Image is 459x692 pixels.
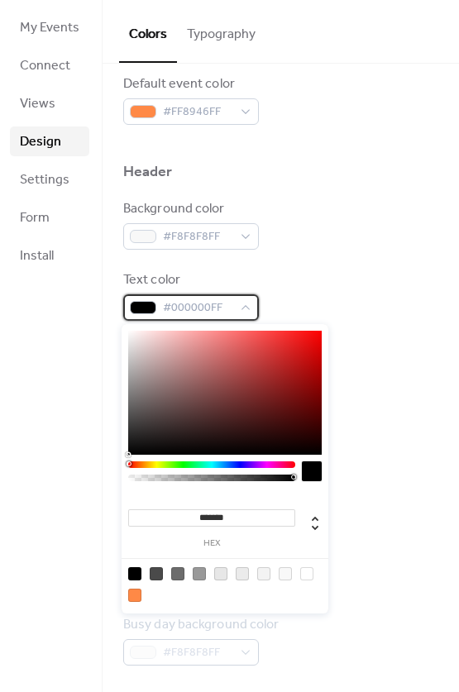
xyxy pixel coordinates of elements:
span: My Events [20,18,79,38]
div: rgb(231, 231, 231) [214,567,227,580]
a: Views [10,88,89,118]
div: Default event color [123,74,256,94]
div: rgb(248, 248, 248) [279,567,292,580]
div: rgb(0, 0, 0) [128,567,141,580]
span: Views [20,94,55,114]
div: rgb(153, 153, 153) [193,567,206,580]
span: #FF8946FF [163,103,232,122]
span: #F8F8F8FF [163,227,232,247]
div: Text color [123,270,256,290]
div: rgb(74, 74, 74) [150,567,163,580]
label: hex [128,539,295,548]
span: Design [20,132,61,152]
div: rgb(235, 235, 235) [236,567,249,580]
a: Connect [10,50,89,80]
div: Background color [123,199,256,219]
div: Header [123,162,173,182]
a: My Events [10,12,89,42]
span: Install [20,246,54,266]
a: Install [10,241,89,270]
div: rgb(243, 243, 243) [257,567,270,580]
a: Settings [10,165,89,194]
span: Settings [20,170,69,190]
a: Design [10,126,89,156]
div: rgb(255, 137, 70) [128,589,141,602]
span: Form [20,208,50,228]
div: rgb(255, 255, 255) [300,567,313,580]
a: Form [10,203,89,232]
span: #000000FF [163,298,232,318]
div: rgb(108, 108, 108) [171,567,184,580]
div: Busy day background color [123,615,280,635]
span: Connect [20,56,70,76]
